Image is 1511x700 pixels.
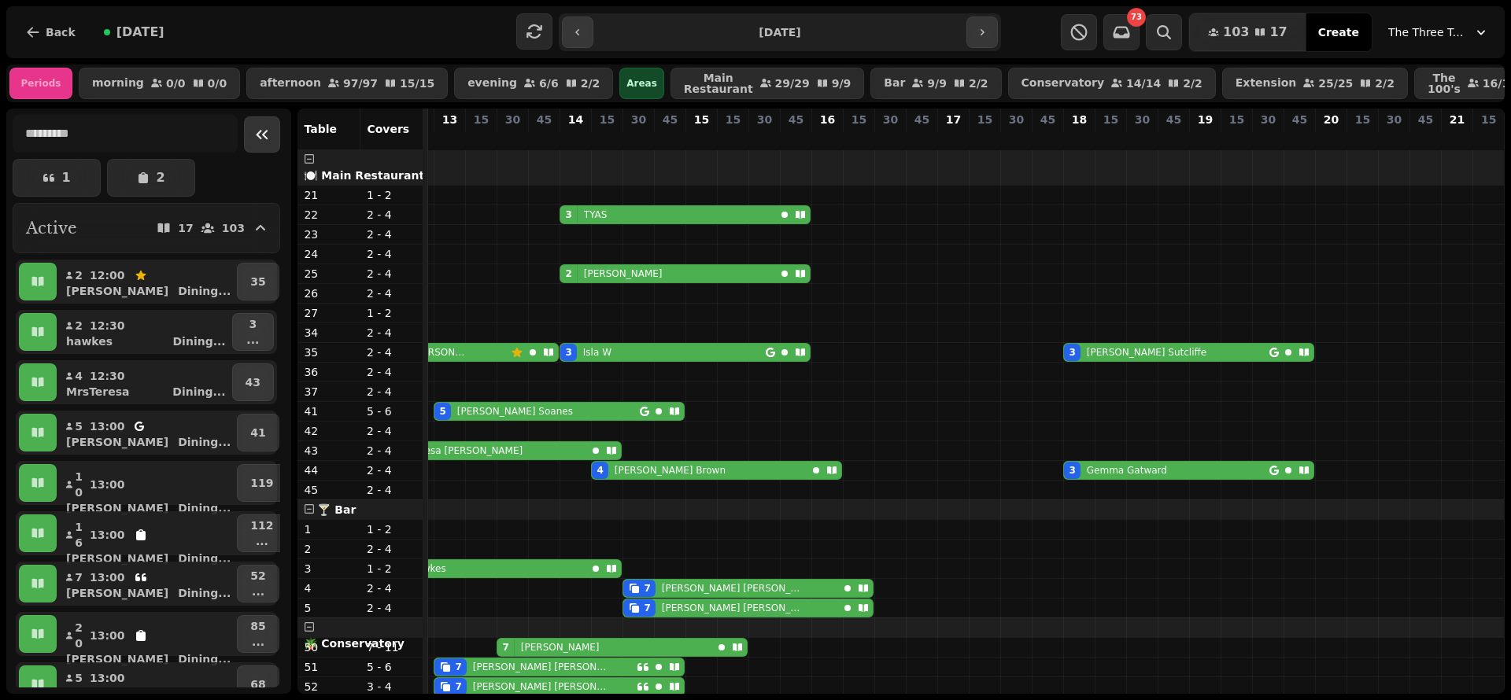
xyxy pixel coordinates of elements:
[90,527,125,543] p: 13:00
[304,600,354,616] p: 5
[568,112,583,127] p: 14
[250,475,273,491] p: 119
[66,384,130,400] p: MrsTeresa
[1135,112,1150,127] p: 30
[317,503,356,516] span: 🍸 Bar
[1261,112,1276,127] p: 30
[232,363,274,401] button: 43
[367,423,417,439] p: 2 - 4
[1379,18,1498,46] button: The Three Trees
[304,659,354,675] p: 51
[600,131,613,146] p: 4
[92,77,144,90] p: morning
[538,131,550,146] p: 0
[304,325,354,341] p: 34
[1262,131,1274,146] p: 0
[90,670,125,686] p: 13:00
[474,112,489,127] p: 15
[74,569,83,585] p: 7
[304,482,354,498] p: 45
[581,78,600,89] p: 2 / 2
[60,414,234,451] button: 513:00[PERSON_NAME]Dining...
[304,462,354,478] p: 44
[367,403,417,419] p: 5 - 6
[367,344,417,360] p: 2 - 4
[304,266,354,282] p: 25
[237,615,279,653] button: 85...
[884,77,905,90] p: Bar
[569,131,582,146] p: 8
[442,112,457,127] p: 13
[1136,131,1148,146] p: 0
[457,405,573,418] p: [PERSON_NAME] Soanes
[1306,13,1372,51] button: Create
[1324,131,1337,146] p: 0
[178,500,231,516] p: Dining ...
[505,112,520,127] p: 30
[619,68,664,99] div: Areas
[663,112,678,127] p: 45
[367,246,417,262] p: 2 - 4
[439,405,445,418] div: 5
[90,628,125,643] p: 13:00
[978,131,991,146] p: 0
[539,78,559,89] p: 6 / 6
[1069,464,1075,477] div: 3
[1198,112,1213,127] p: 19
[13,13,88,51] button: Back
[1236,77,1296,90] p: Extension
[521,641,600,654] p: [PERSON_NAME]
[1131,13,1142,21] span: 73
[1450,131,1463,146] p: 0
[250,425,265,440] p: 41
[1356,131,1369,146] p: 0
[304,580,354,596] p: 4
[304,364,354,380] p: 36
[250,634,265,650] p: ...
[1428,72,1461,94] p: The 100's
[455,661,461,673] div: 7
[852,112,866,127] p: 15
[367,443,417,459] p: 2 - 4
[304,305,354,321] p: 27
[726,112,741,127] p: 15
[367,266,417,282] p: 2 - 4
[60,313,229,351] button: 212:30hawkesDining...
[455,680,461,693] div: 7
[367,561,417,577] p: 1 - 2
[502,641,508,654] div: 7
[304,169,424,182] span: 🍽️ Main Restaurant
[304,123,337,135] span: Table
[1166,112,1181,127] p: 45
[107,159,195,197] button: 2
[506,131,519,146] p: 7
[789,112,804,127] p: 45
[156,171,164,184] p: 2
[1189,13,1306,51] button: 10317
[367,521,417,537] p: 1 - 2
[367,482,417,498] p: 2 - 4
[250,568,265,584] p: 52
[914,112,929,127] p: 45
[1293,131,1306,146] p: 0
[304,403,354,419] p: 41
[222,223,245,234] p: 103
[178,434,231,450] p: Dining ...
[60,514,234,552] button: 1613:00[PERSON_NAME]Dining...
[1199,131,1211,146] p: 0
[644,582,650,595] div: 7
[116,26,164,39] span: [DATE]
[208,78,227,89] p: 0 / 0
[26,217,76,239] h2: Active
[244,116,280,153] button: Collapse sidebar
[684,72,753,94] p: Main Restaurant
[304,384,354,400] p: 37
[883,112,898,127] p: 30
[1292,112,1307,127] p: 45
[927,78,947,89] p: 9 / 9
[260,77,321,90] p: afternoon
[46,27,76,38] span: Back
[173,333,226,349] p: Dining ...
[443,131,456,162] p: 63
[565,208,571,221] div: 3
